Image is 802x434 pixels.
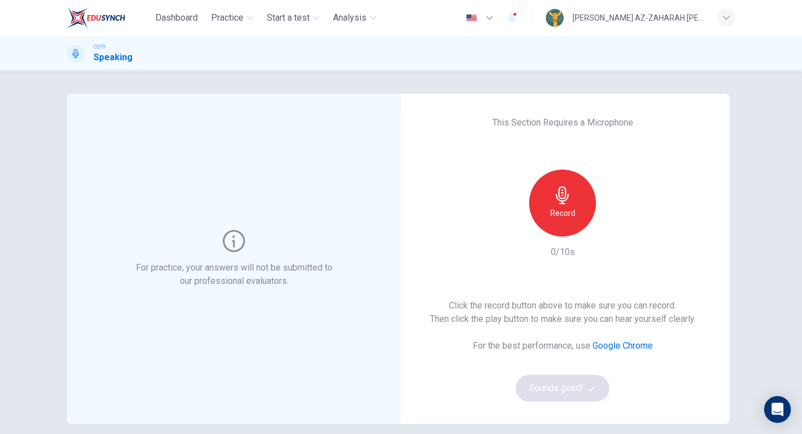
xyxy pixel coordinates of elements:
span: CEFR [94,43,105,51]
button: Practice [207,8,258,28]
a: Google Chrome [593,340,653,351]
span: Practice [211,11,243,25]
span: Analysis [333,11,366,25]
h6: Click the record button above to make sure you can record. Then click the play button to make sur... [430,299,696,326]
button: Analysis [329,8,381,28]
h6: For practice, your answers will not be submitted to our professional evaluators. [134,261,335,288]
img: EduSynch logo [67,7,125,29]
button: Start a test [262,8,324,28]
div: Open Intercom Messenger [764,396,791,423]
h6: For the best performance, use [473,339,653,353]
div: [PERSON_NAME] AZ-ZAHARAH [PERSON_NAME] [573,11,704,25]
img: en [464,14,478,22]
span: Dashboard [155,11,198,25]
h6: This Section Requires a Microphone [492,116,633,129]
button: Dashboard [151,8,202,28]
a: EduSynch logo [67,7,151,29]
h6: 0/10s [551,245,575,259]
span: Start a test [267,11,310,25]
img: Profile picture [546,9,564,27]
button: Record [529,170,596,237]
h1: Speaking [94,51,133,64]
h6: Record [550,206,575,220]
